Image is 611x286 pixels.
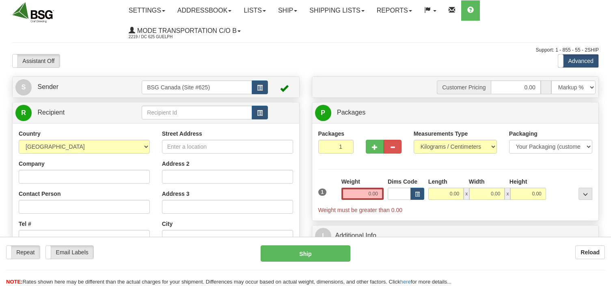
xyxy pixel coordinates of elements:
[19,130,41,138] label: Country
[19,190,60,198] label: Contact Person
[142,80,252,94] input: Sender Id
[315,228,331,244] span: I
[123,21,247,41] a: Mode Transportation c/o B 2219 / DC 625 Guelph
[341,178,360,186] label: Weight
[129,33,190,41] span: 2219 / DC 625 Guelph
[37,109,65,116] span: Recipient
[315,227,596,244] a: IAdditional Info
[15,105,32,121] span: R
[318,188,327,196] span: 1
[371,0,418,21] a: Reports
[318,130,345,138] label: Packages
[13,54,60,67] label: Assistant Off
[592,102,610,184] iframe: chat widget
[46,246,93,259] label: Email Labels
[6,279,22,285] span: NOTE:
[558,54,598,67] label: Advanced
[579,188,592,200] div: ...
[15,104,128,121] a: R Recipient
[135,27,237,34] span: Mode Transportation c/o B
[142,106,252,119] input: Recipient Id
[6,246,40,259] label: Repeat
[337,109,365,116] span: Packages
[12,2,54,23] img: logo2219.jpg
[171,0,238,21] a: Addressbook
[19,220,31,228] label: Tel #
[400,279,411,285] a: here
[315,104,596,121] a: P Packages
[19,160,45,168] label: Company
[272,0,303,21] a: Ship
[162,130,202,138] label: Street Address
[509,130,538,138] label: Packaging
[437,80,490,94] span: Customer Pricing
[469,178,485,186] label: Width
[414,130,468,138] label: Measurements Type
[318,207,403,213] span: Weight must be greater than 0.00
[37,83,58,90] span: Sender
[237,0,272,21] a: Lists
[315,105,331,121] span: P
[510,178,527,186] label: Height
[15,79,142,95] a: S Sender
[575,245,605,259] button: Reload
[123,0,171,21] a: Settings
[162,220,173,228] label: City
[303,0,370,21] a: Shipping lists
[162,190,190,198] label: Address 3
[464,188,469,200] span: x
[162,160,190,168] label: Address 2
[505,188,510,200] span: x
[15,79,32,95] span: S
[581,249,600,256] b: Reload
[388,178,417,186] label: Dims Code
[261,245,350,262] button: Ship
[12,47,599,54] div: Support: 1 - 855 - 55 - 2SHIP
[428,178,447,186] label: Length
[162,140,293,154] input: Enter a location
